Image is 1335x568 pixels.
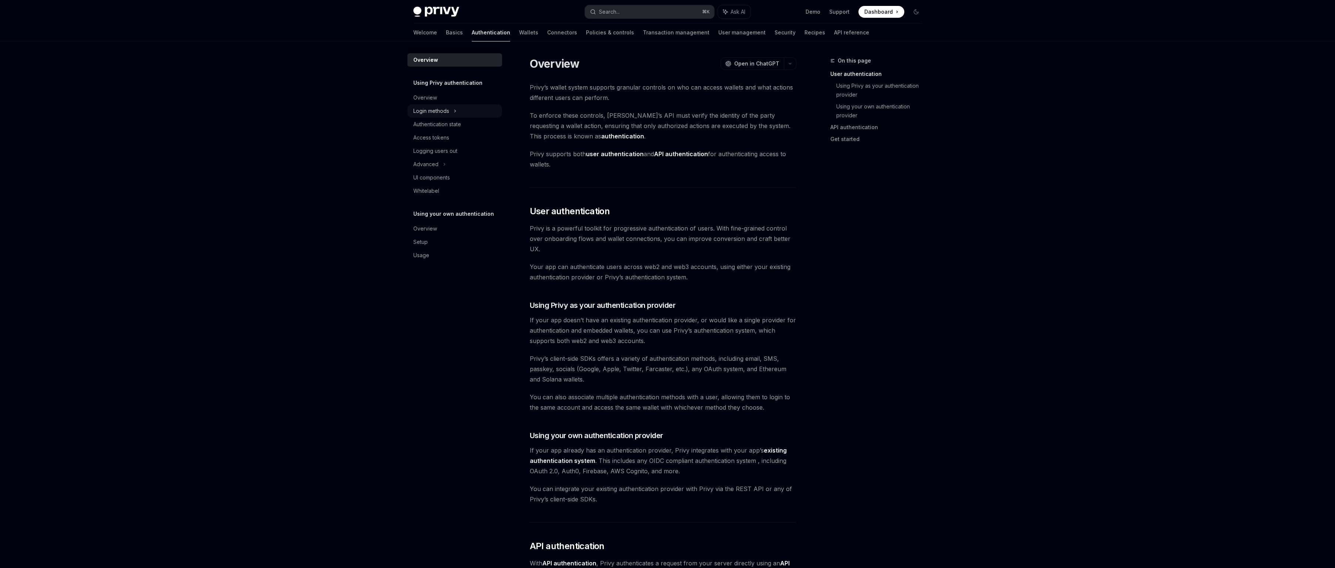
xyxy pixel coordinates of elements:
a: Welcome [413,24,437,41]
span: If your app doesn’t have an existing authentication provider, or would like a single provider for... [530,315,796,346]
span: If your app already has an authentication provider, Privy integrates with your app’s . This inclu... [530,445,796,476]
a: Dashboard [858,6,904,18]
span: User authentication [530,205,610,217]
div: UI components [413,173,450,182]
span: On this page [838,56,871,65]
span: Open in ChatGPT [734,60,779,67]
button: Search...⌘K [585,5,714,19]
a: Using Privy as your authentication provider [836,80,928,101]
a: Get started [830,133,928,145]
a: Demo [806,8,820,16]
div: Logging users out [413,147,457,155]
div: Login methods [413,107,449,115]
a: Authentication state [407,118,502,131]
span: ⌘ K [702,9,710,15]
a: Setup [407,235,502,249]
div: Search... [599,7,620,16]
span: Dashboard [864,8,893,16]
a: Recipes [804,24,825,41]
div: Setup [413,238,428,246]
button: Toggle dark mode [910,6,922,18]
strong: user authentication [586,150,644,158]
a: Usage [407,249,502,262]
a: Access tokens [407,131,502,144]
a: UI components [407,171,502,184]
a: Overview [407,222,502,235]
div: Usage [413,251,429,260]
span: Ask AI [731,8,745,16]
span: Privy is a powerful toolkit for progressive authentication of users. With fine-grained control ov... [530,223,796,254]
div: Overview [413,93,437,102]
a: Security [775,24,796,41]
a: User management [718,24,766,41]
button: Open in ChatGPT [721,57,784,70]
a: API reference [834,24,869,41]
a: Wallets [519,24,538,41]
span: Using Privy as your authentication provider [530,300,676,310]
span: Using your own authentication provider [530,430,663,441]
span: You can also associate multiple authentication methods with a user, allowing them to login to the... [530,392,796,413]
div: Whitelabel [413,186,439,195]
span: Your app can authenticate users across web2 and web3 accounts, using either your existing authent... [530,262,796,282]
a: Transaction management [643,24,709,41]
strong: API authentication [654,150,708,158]
span: API authentication [530,540,604,552]
a: Overview [407,91,502,104]
div: Access tokens [413,133,449,142]
div: Authentication state [413,120,461,129]
a: Whitelabel [407,184,502,198]
a: Connectors [547,24,577,41]
strong: API authentication [542,559,596,567]
a: Overview [407,53,502,67]
button: Ask AI [718,5,750,19]
div: Overview [413,56,438,64]
span: To enforce these controls, [PERSON_NAME]’s API must verify the identity of the party requesting a... [530,110,796,141]
a: Policies & controls [586,24,634,41]
a: Basics [446,24,463,41]
a: API authentication [830,121,928,133]
h5: Using your own authentication [413,209,494,218]
span: You can integrate your existing authentication provider with Privy via the REST API or any of Pri... [530,484,796,504]
h5: Using Privy authentication [413,78,482,87]
a: Logging users out [407,144,502,158]
div: Advanced [413,160,438,169]
h1: Overview [530,57,580,70]
div: Overview [413,224,437,233]
a: User authentication [830,68,928,80]
img: dark logo [413,7,459,17]
span: Privy’s wallet system supports granular controls on who can access wallets and what actions diffe... [530,82,796,103]
a: Using your own authentication provider [836,101,928,121]
strong: authentication [601,132,644,140]
a: Support [829,8,850,16]
span: Privy’s client-side SDKs offers a variety of authentication methods, including email, SMS, passke... [530,353,796,384]
span: Privy supports both and for authenticating access to wallets. [530,149,796,169]
a: Authentication [472,24,510,41]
